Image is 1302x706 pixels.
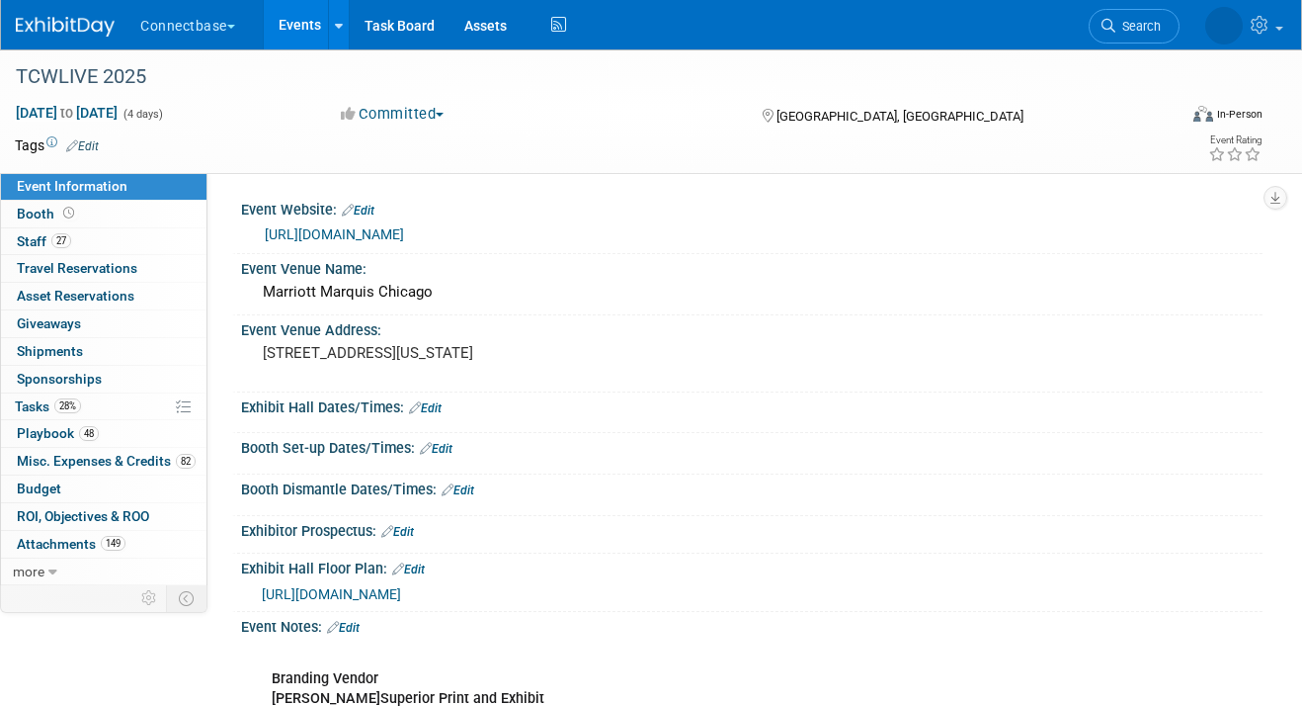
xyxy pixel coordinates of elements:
a: Booth [1,201,206,227]
a: Shipments [1,338,206,365]
span: (4 days) [122,108,163,121]
span: Giveaways [17,315,81,331]
a: [URL][DOMAIN_NAME] [262,586,401,602]
a: Edit [420,442,452,456]
span: 27 [51,233,71,248]
span: ROI, Objectives & ROO [17,508,149,524]
a: Budget [1,476,206,502]
a: Attachments149 [1,531,206,558]
td: Tags [15,135,99,155]
a: Edit [381,525,414,539]
span: to [57,105,76,121]
div: Event Notes: [241,612,1262,638]
span: Booth not reserved yet [59,206,78,221]
a: Asset Reservations [1,283,206,309]
div: Marriott Marquis Chicago [256,277,1248,308]
a: more [1,559,206,585]
div: Event Format [1080,103,1263,132]
span: Misc. Expenses & Credits [17,453,196,469]
div: Event Venue Name: [241,254,1262,279]
a: Edit [409,401,442,415]
div: TCWLIVE 2025 [9,59,1156,95]
span: Budget [17,481,61,496]
a: [URL][DOMAIN_NAME] [265,226,404,242]
span: Playbook [17,425,99,441]
td: Personalize Event Tab Strip [132,585,167,611]
span: Staff [17,233,71,249]
span: Tasks [15,398,81,414]
a: Giveaways [1,310,206,337]
div: Exhibit Hall Dates/Times: [241,393,1262,418]
a: Edit [342,204,374,218]
a: Travel Reservations [1,255,206,282]
a: Tasks28% [1,394,206,420]
div: Booth Set-up Dates/Times: [241,433,1262,459]
a: Edit [66,139,99,153]
a: Event Information [1,173,206,200]
span: [GEOGRAPHIC_DATA], [GEOGRAPHIC_DATA] [776,109,1023,124]
a: ROI, Objectives & ROO [1,503,206,530]
div: Event Venue Address: [241,315,1262,340]
td: Toggle Event Tabs [167,585,207,611]
span: Travel Reservations [17,260,137,276]
a: Playbook48 [1,420,206,447]
a: Sponsorships [1,366,206,393]
span: 48 [79,426,99,441]
span: 28% [54,398,81,413]
div: Exhibit Hall Floor Plan: [241,554,1262,579]
div: Event Rating [1208,135,1261,145]
div: Exhibitor Prospectus: [241,516,1262,542]
span: Booth [17,206,78,221]
b: Branding Vendor [272,670,378,687]
span: Event Information [17,178,127,194]
span: [DATE] [DATE] [15,104,119,122]
span: 149 [101,536,125,551]
span: Asset Reservations [17,288,134,304]
div: Event Website: [241,195,1262,221]
a: Misc. Expenses & Credits82 [1,448,206,475]
img: Format-Inperson.png [1193,106,1213,122]
img: ExhibitDay [16,17,115,37]
img: Melissa Frank [1137,11,1243,33]
span: Shipments [17,343,83,359]
span: Sponsorships [17,371,102,387]
a: Edit [327,621,360,635]
a: Staff27 [1,228,206,255]
span: 82 [176,454,196,469]
button: Committed [334,104,451,125]
a: Edit [392,563,425,576]
div: In-Person [1216,107,1262,122]
span: Search [1047,19,1093,34]
span: Attachments [17,536,125,552]
span: more [13,564,44,579]
a: Search [1020,9,1111,44]
pre: [STREET_ADDRESS][US_STATE] [263,344,645,362]
div: Booth Dismantle Dates/Times: [241,475,1262,500]
a: Edit [442,484,474,497]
